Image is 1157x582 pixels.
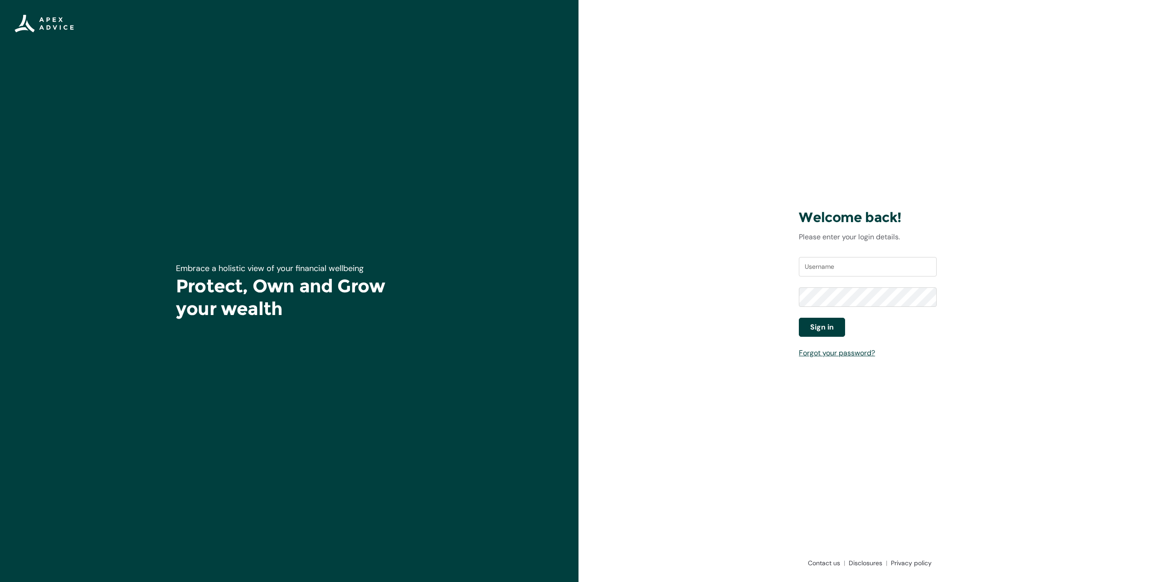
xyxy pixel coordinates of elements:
[799,348,875,358] a: Forgot your password?
[799,209,937,226] h3: Welcome back!
[804,558,845,567] a: Contact us
[887,558,932,567] a: Privacy policy
[799,232,937,242] p: Please enter your login details.
[15,15,74,33] img: Apex Advice Group
[176,275,403,320] h1: Protect, Own and Grow your wealth
[845,558,887,567] a: Disclosures
[799,318,845,337] button: Sign in
[810,322,834,333] span: Sign in
[176,263,364,274] span: Embrace a holistic view of your financial wellbeing
[799,257,937,277] input: Username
